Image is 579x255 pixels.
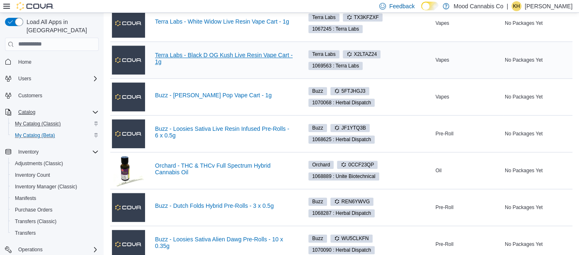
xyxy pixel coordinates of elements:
span: Purchase Orders [15,207,53,213]
div: Oil [434,166,503,176]
span: Catalog [18,109,35,115]
button: Customers [2,89,102,101]
span: Terra Labs [312,51,336,58]
span: Inventory Count [12,170,99,180]
button: Adjustments (Classic) [8,158,102,169]
img: Terra Labs - White Widow Live Resin Vape Cart - 1g [112,9,145,38]
span: 1068287 : Herbal Dispatch [312,209,371,217]
span: Operations [15,245,99,255]
a: Transfers (Classic) [12,217,60,226]
div: No Packages Yet [503,55,572,65]
span: 1070068 : Herbal Dispatch [308,99,375,107]
div: No Packages Yet [503,18,572,28]
span: Feedback [389,2,414,10]
a: Terra Labs - White Widow Live Resin Vape Cart - 1g [155,18,293,25]
span: Inventory Manager (Classic) [15,183,77,190]
button: Inventory [15,147,42,157]
a: Adjustments (Classic) [12,159,66,168]
span: Home [18,59,31,65]
span: Adjustments (Classic) [12,159,99,168]
span: 1067245 : Terra Labs [308,25,363,33]
a: Buzz - Loosies Sativa Alien Dawg Pre-Rolls - 10 x 0.35g [155,236,293,249]
div: No Packages Yet [503,92,572,102]
span: 1068625 : Herbal Dispatch [312,136,371,143]
button: Users [2,73,102,84]
span: Customers [15,90,99,101]
span: Inventory Manager (Classic) [12,182,99,192]
span: Purchase Orders [12,205,99,215]
img: Cova [17,2,54,10]
span: Transfers (Classic) [15,218,56,225]
button: My Catalog (Classic) [8,118,102,130]
span: 0CCF23QP [337,161,378,169]
span: Buzz [312,124,323,132]
span: Inventory [15,147,99,157]
div: Pre-Roll [434,129,503,139]
p: | [506,1,508,11]
span: Buzz [308,234,327,243]
span: 1070068 : Herbal Dispatch [312,99,371,106]
span: Buzz [312,235,323,242]
span: Buzz [312,87,323,95]
span: Terra Labs [308,50,339,58]
span: My Catalog (Beta) [12,130,99,140]
span: My Catalog (Classic) [12,119,99,129]
input: Dark Mode [421,2,438,10]
span: Terra Labs [312,14,336,21]
img: Buzz - Dutch Folds Hybrid Pre-Rolls - 3 x 0.5g [112,193,145,222]
div: Kristjan Hultin [511,1,521,11]
div: Pre-Roll [434,239,503,249]
div: Vapes [434,55,503,65]
span: 1068287 : Herbal Dispatch [308,209,375,217]
div: Vapes [434,18,503,28]
span: REN6YWVG [330,197,374,206]
button: Manifests [8,192,102,204]
button: Transfers [8,227,102,239]
span: Load All Apps in [GEOGRAPHIC_DATA] [23,18,99,34]
span: JF1YTQ3B [330,124,370,132]
button: Inventory [2,146,102,158]
span: 1069563 : Terra Labs [308,62,363,70]
a: Buzz - Loosies Sativa Live Resin Infused Pre-Rolls - 6 x 0.5g [155,125,293,139]
span: Orchard [312,161,330,168]
span: 1069563 : Terra Labs [312,62,359,70]
span: X2LTAZ24 [346,51,377,58]
button: Operations [15,245,46,255]
button: Catalog [2,106,102,118]
p: Mood Cannabis Co [453,1,503,11]
span: TX3KFZXF [346,14,379,21]
span: 1068889 : Unite Biotechnical [308,172,379,180]
span: Buzz [308,197,327,206]
span: 1068625 : Herbal Dispatch [308,135,375,144]
a: Manifests [12,193,39,203]
a: My Catalog (Classic) [12,119,64,129]
img: Buzz - Loosies Sativa Live Resin Infused Pre-Rolls - 6 x 0.5g [112,119,145,148]
span: Transfers [15,230,36,236]
button: My Catalog (Beta) [8,130,102,141]
button: Catalog [15,107,39,117]
span: Home [15,57,99,67]
span: Customers [18,92,42,99]
span: Terra Labs [308,13,339,22]
a: Purchase Orders [12,205,56,215]
img: Terra Labs - Black D OG Kush Live Resin Vape Cart - 1g [112,46,145,75]
button: Transfers (Classic) [8,216,102,227]
span: 5FTJHGJ3 [334,87,366,95]
span: Adjustments (Classic) [15,160,63,167]
button: Inventory Count [8,169,102,181]
img: Buzz - Berry Pop Vape Cart - 1g [112,82,145,111]
img: Orchard - THC & THCv Full Spectrum Hybrid Cannabis Oil [112,154,145,187]
a: Terra Labs - Black D OG Kush Live Resin Vape Cart - 1g [155,52,293,65]
div: No Packages Yet [503,239,572,249]
span: JF1YTQ3B [334,124,366,132]
span: My Catalog (Classic) [15,120,61,127]
div: Pre-Roll [434,202,503,212]
span: Buzz [308,87,327,95]
div: No Packages Yet [503,202,572,212]
span: 0CCF23QP [341,161,374,168]
span: X2LTAZ24 [343,50,381,58]
div: No Packages Yet [503,129,572,139]
span: 1070090 : Herbal Dispatch [308,246,375,254]
a: Buzz - Dutch Folds Hybrid Pre-Rolls - 3 x 0.5g [155,202,293,209]
span: 1070090 : Herbal Dispatch [312,246,371,254]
